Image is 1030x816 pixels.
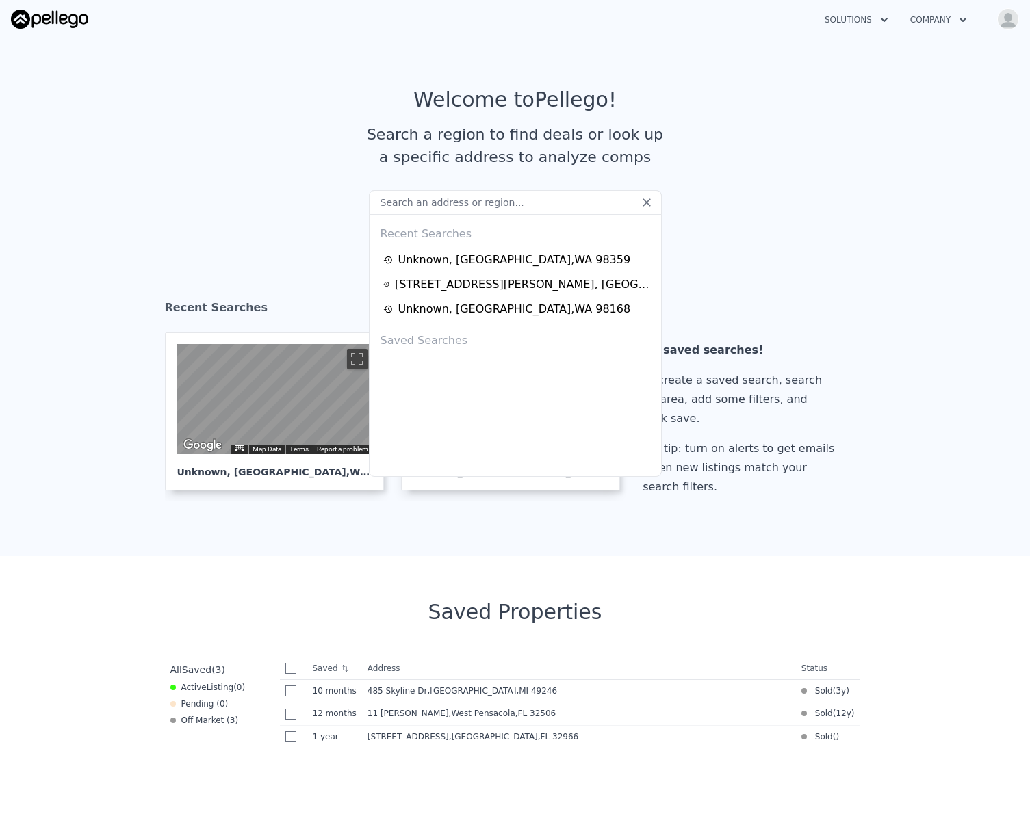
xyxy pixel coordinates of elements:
[997,8,1019,30] img: avatar
[846,685,849,696] span: )
[170,698,229,709] div: Pending ( 0 )
[643,341,840,360] div: No saved searches!
[165,332,395,490] a: Map Unknown, [GEOGRAPHIC_DATA],WA 98359
[398,252,631,268] div: Unknown , [GEOGRAPHIC_DATA] , WA 98359
[395,276,651,293] div: [STREET_ADDRESS][PERSON_NAME] , [GEOGRAPHIC_DATA] , FL 33898
[253,445,281,454] button: Map Data
[181,682,246,693] span: Active ( 0 )
[313,685,357,696] time: 2024-10-30 04:35
[368,709,449,718] span: 11 [PERSON_NAME]
[235,445,244,451] button: Keyboard shortcuts
[449,709,562,718] span: , West Pensacola
[177,344,372,454] div: Street View
[165,600,866,624] div: Saved Properties
[427,686,563,696] span: , [GEOGRAPHIC_DATA]
[362,123,669,168] div: Search a region to find deals or look up a specific address to analyze comps
[814,8,899,32] button: Solutions
[515,709,556,718] span: , FL 32506
[398,301,631,317] div: Unknown , [GEOGRAPHIC_DATA] , WA 98168
[383,252,652,268] a: Unknown, [GEOGRAPHIC_DATA],WA 98359
[851,708,855,719] span: )
[11,10,88,29] img: Pellego
[796,657,860,680] th: Status
[375,215,656,248] div: Recent Searches
[369,190,662,215] input: Search an address or region...
[807,708,836,719] span: Sold (
[362,657,796,680] th: Address
[836,708,851,719] time: 2013-05-14 13:00
[346,466,404,477] span: , WA 98359
[317,445,368,453] a: Report a problem
[368,686,428,696] span: 485 Skyline Dr
[177,344,372,454] div: Map
[375,321,656,354] div: Saved Searches
[313,731,357,742] time: 2024-07-12 19:42
[538,732,578,741] span: , FL 32966
[177,454,372,479] div: Unknown , [GEOGRAPHIC_DATA]
[313,708,357,719] time: 2024-09-03 18:59
[180,436,225,454] img: Google
[368,732,449,741] span: [STREET_ADDRESS]
[207,683,234,692] span: Listing
[449,732,584,741] span: , [GEOGRAPHIC_DATA]
[807,685,836,696] span: Sold (
[165,289,866,332] div: Recent Searches
[836,731,839,742] span: )
[807,731,836,742] span: Sold (
[289,445,309,453] a: Terms (opens in new tab)
[307,657,362,679] th: Saved
[170,715,239,726] div: Off Market ( 3 )
[413,88,617,112] div: Welcome to Pellego !
[347,349,368,369] button: Toggle fullscreen view
[180,436,225,454] a: Open this area in Google Maps (opens a new window)
[170,663,225,676] div: All ( 3 )
[836,685,846,696] time: 2022-10-03 10:07
[383,276,652,293] a: [STREET_ADDRESS][PERSON_NAME], [GEOGRAPHIC_DATA],FL 33898
[643,439,840,497] div: Pro tip: turn on alerts to get emails when new listings match your search filters.
[643,371,840,428] div: To create a saved search, search an area, add some filters, and click save.
[899,8,978,32] button: Company
[516,686,557,696] span: , MI 49246
[383,301,652,317] a: Unknown, [GEOGRAPHIC_DATA],WA 98168
[182,664,211,675] span: Saved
